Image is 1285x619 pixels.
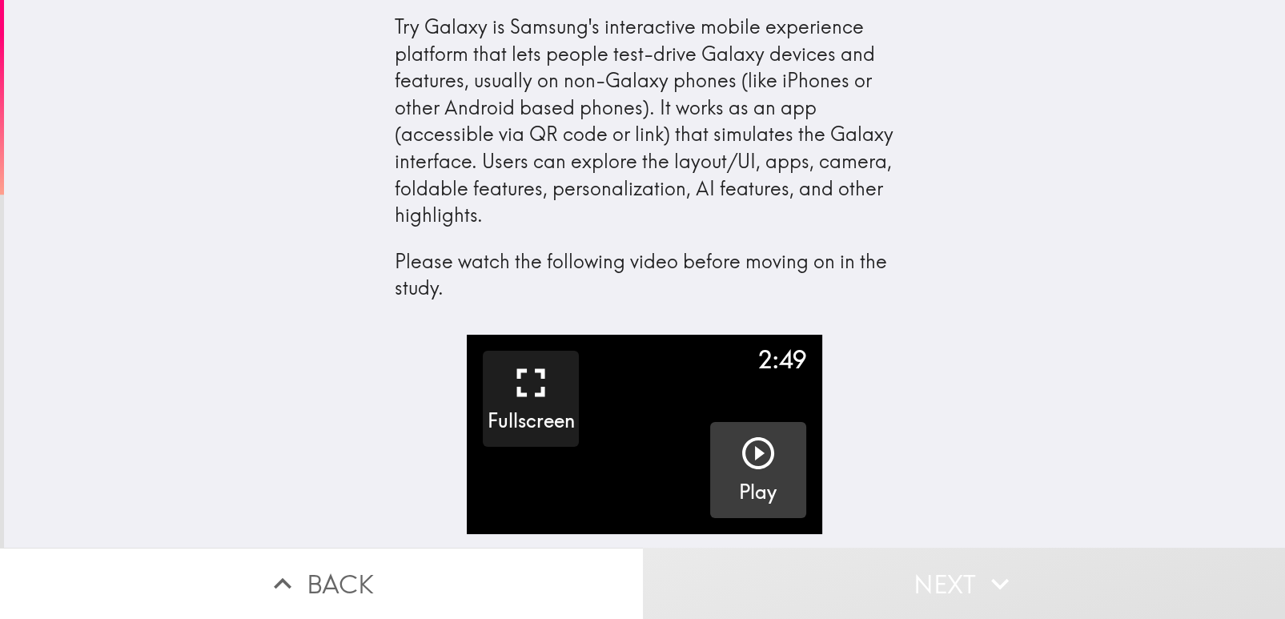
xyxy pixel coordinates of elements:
h5: Fullscreen [488,408,575,435]
button: Fullscreen [483,351,579,447]
button: Play [710,422,806,518]
div: Try Galaxy is Samsung's interactive mobile experience platform that lets people test-drive Galaxy... [395,14,894,302]
p: Please watch the following video before moving on in the study. [395,248,894,302]
h5: Play [739,479,777,506]
div: 2:49 [758,343,806,376]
